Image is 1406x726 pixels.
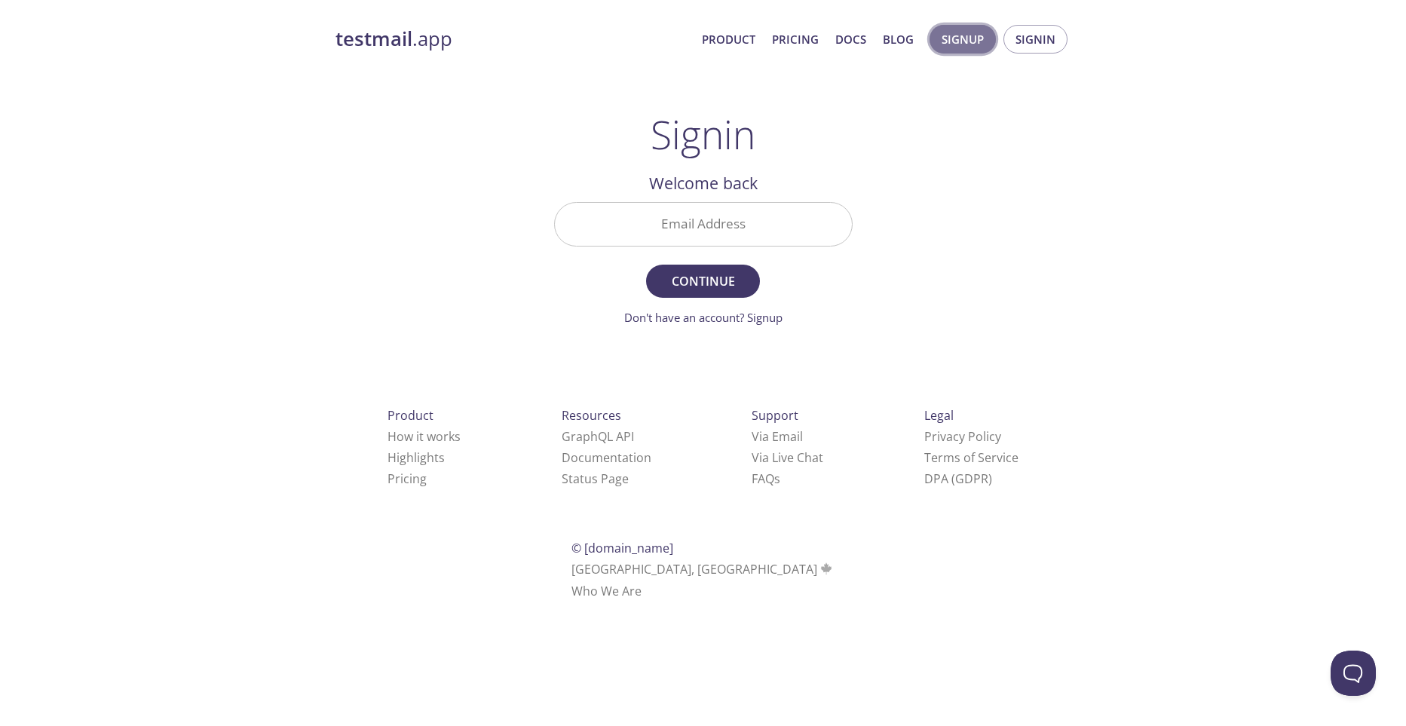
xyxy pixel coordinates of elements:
[752,470,780,487] a: FAQ
[1015,29,1055,49] span: Signin
[335,26,412,52] strong: testmail
[752,407,798,424] span: Support
[883,29,914,49] a: Blog
[562,428,634,445] a: GraphQL API
[1003,25,1068,54] button: Signin
[562,407,621,424] span: Resources
[752,449,823,466] a: Via Live Chat
[924,428,1001,445] a: Privacy Policy
[387,470,427,487] a: Pricing
[335,26,690,52] a: testmail.app
[571,561,835,577] span: [GEOGRAPHIC_DATA], [GEOGRAPHIC_DATA]
[1331,651,1376,696] iframe: Help Scout Beacon - Open
[924,407,954,424] span: Legal
[924,470,992,487] a: DPA (GDPR)
[924,449,1019,466] a: Terms of Service
[702,29,755,49] a: Product
[752,428,803,445] a: Via Email
[387,407,433,424] span: Product
[562,449,651,466] a: Documentation
[387,428,461,445] a: How it works
[571,540,673,556] span: © [DOMAIN_NAME]
[571,583,642,599] a: Who We Are
[835,29,866,49] a: Docs
[942,29,984,49] span: Signup
[646,265,759,298] button: Continue
[663,271,743,292] span: Continue
[624,310,783,325] a: Don't have an account? Signup
[774,470,780,487] span: s
[554,170,853,196] h2: Welcome back
[930,25,996,54] button: Signup
[562,470,629,487] a: Status Page
[387,449,445,466] a: Highlights
[772,29,819,49] a: Pricing
[651,112,755,157] h1: Signin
